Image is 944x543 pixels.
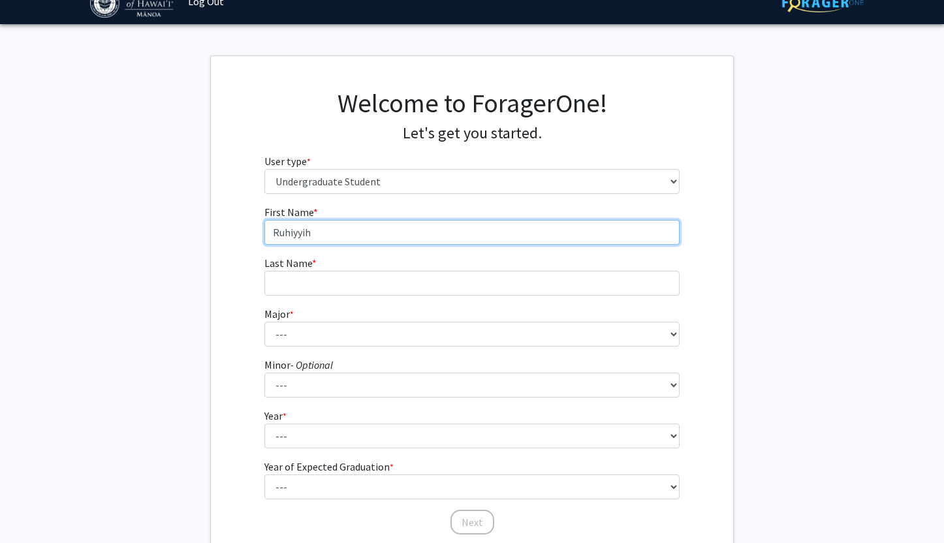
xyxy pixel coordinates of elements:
[264,206,313,219] span: First Name
[264,87,680,119] h1: Welcome to ForagerOne!
[264,459,394,474] label: Year of Expected Graduation
[264,357,333,373] label: Minor
[264,153,311,169] label: User type
[264,124,680,143] h4: Let's get you started.
[10,484,55,533] iframe: Chat
[291,358,333,371] i: - Optional
[264,306,294,322] label: Major
[264,408,287,424] label: Year
[264,256,312,270] span: Last Name
[450,510,494,535] button: Next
